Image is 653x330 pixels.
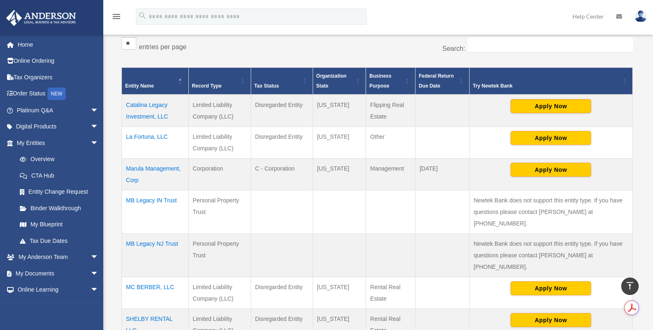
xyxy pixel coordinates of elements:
td: Limited Liability Company (LLC) [188,277,251,309]
td: [US_STATE] [313,159,366,190]
th: Organization State: Activate to sort [313,68,366,95]
button: Apply Now [511,163,591,177]
a: Entity Change Request [12,184,107,200]
a: Online Learningarrow_drop_down [6,282,111,298]
td: Limited Liability Company (LLC) [188,95,251,127]
span: arrow_drop_down [90,249,107,266]
a: Platinum Q&Aarrow_drop_down [6,102,111,119]
a: vertical_align_top [621,278,639,295]
td: Rental Real Estate [366,277,416,309]
button: Apply Now [511,131,591,145]
td: Marula Management, Corp [122,159,189,190]
button: Apply Now [511,281,591,295]
td: [US_STATE] [313,127,366,159]
td: Limited Liability Company (LLC) [188,127,251,159]
td: Corporation [188,159,251,190]
button: Apply Now [511,313,591,327]
span: Tax Status [254,83,279,89]
a: My Entitiesarrow_drop_down [6,135,107,151]
span: arrow_drop_down [90,282,107,299]
div: Try Newtek Bank [473,81,620,91]
a: Order StatusNEW [6,85,111,102]
a: My Anderson Teamarrow_drop_down [6,249,111,266]
td: Disregarded Entity [251,277,313,309]
td: Newtek Bank does not support this entity type. If you have questions please contact [PERSON_NAME]... [469,190,632,234]
td: Disregarded Entity [251,127,313,159]
i: search [138,11,147,20]
span: Business Purpose [369,73,391,89]
a: Tax Organizers [6,69,111,85]
td: MB Legacy IN Trust [122,190,189,234]
img: Anderson Advisors Platinum Portal [4,10,78,26]
span: arrow_drop_down [90,119,107,135]
th: Record Type: Activate to sort [188,68,251,95]
a: My Documentsarrow_drop_down [6,265,111,282]
span: arrow_drop_down [90,265,107,282]
th: Tax Status: Activate to sort [251,68,313,95]
a: Tax Due Dates [12,233,107,249]
td: MC BERBER, LLC [122,277,189,309]
th: Entity Name: Activate to invert sorting [122,68,189,95]
span: Record Type [192,83,222,89]
a: CTA Hub [12,167,107,184]
td: Disregarded Entity [251,95,313,127]
td: Flipping Real Estate [366,95,416,127]
td: [US_STATE] [313,95,366,127]
a: Binder Walkthrough [12,200,107,216]
i: vertical_align_top [625,281,635,291]
th: Federal Return Due Date: Activate to sort [415,68,469,95]
a: Digital Productsarrow_drop_down [6,119,111,135]
td: Personal Property Trust [188,190,251,234]
a: My Blueprint [12,216,107,233]
td: Catalina Legacy Investment, LLC [122,95,189,127]
td: Other [366,127,416,159]
span: arrow_drop_down [90,298,107,315]
span: arrow_drop_down [90,135,107,152]
td: [US_STATE] [313,277,366,309]
a: Billingarrow_drop_down [6,298,111,314]
label: entries per page [139,43,187,50]
td: MB Legacy NJ Trust [122,234,189,277]
a: Online Ordering [6,53,111,69]
a: Home [6,36,111,53]
span: Federal Return Due Date [419,73,454,89]
td: [DATE] [415,159,469,190]
th: Try Newtek Bank : Activate to sort [469,68,632,95]
i: menu [112,12,121,21]
th: Business Purpose: Activate to sort [366,68,416,95]
td: Personal Property Trust [188,234,251,277]
a: Overview [12,151,103,168]
img: User Pic [634,10,647,22]
span: Entity Name [125,83,154,89]
button: Apply Now [511,99,591,113]
td: Management [366,159,416,190]
td: Newtek Bank does not support this entity type. If you have questions please contact [PERSON_NAME]... [469,234,632,277]
td: La Fortuna, LLC [122,127,189,159]
a: menu [112,14,121,21]
span: Organization State [316,73,347,89]
span: arrow_drop_down [90,102,107,119]
div: NEW [47,88,66,100]
label: Search: [442,45,465,52]
td: C - Corporation [251,159,313,190]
